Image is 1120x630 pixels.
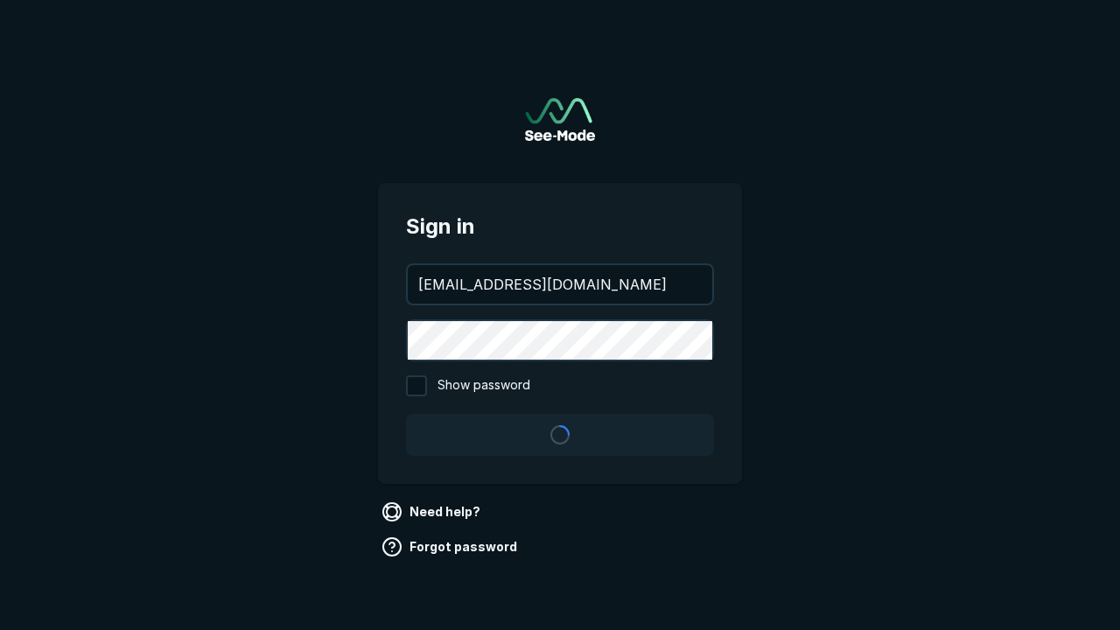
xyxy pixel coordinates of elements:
a: Forgot password [378,533,524,561]
input: your@email.com [408,265,712,304]
img: See-Mode Logo [525,98,595,141]
a: Go to sign in [525,98,595,141]
span: Show password [437,375,530,396]
a: Need help? [378,498,487,526]
span: Sign in [406,211,714,242]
